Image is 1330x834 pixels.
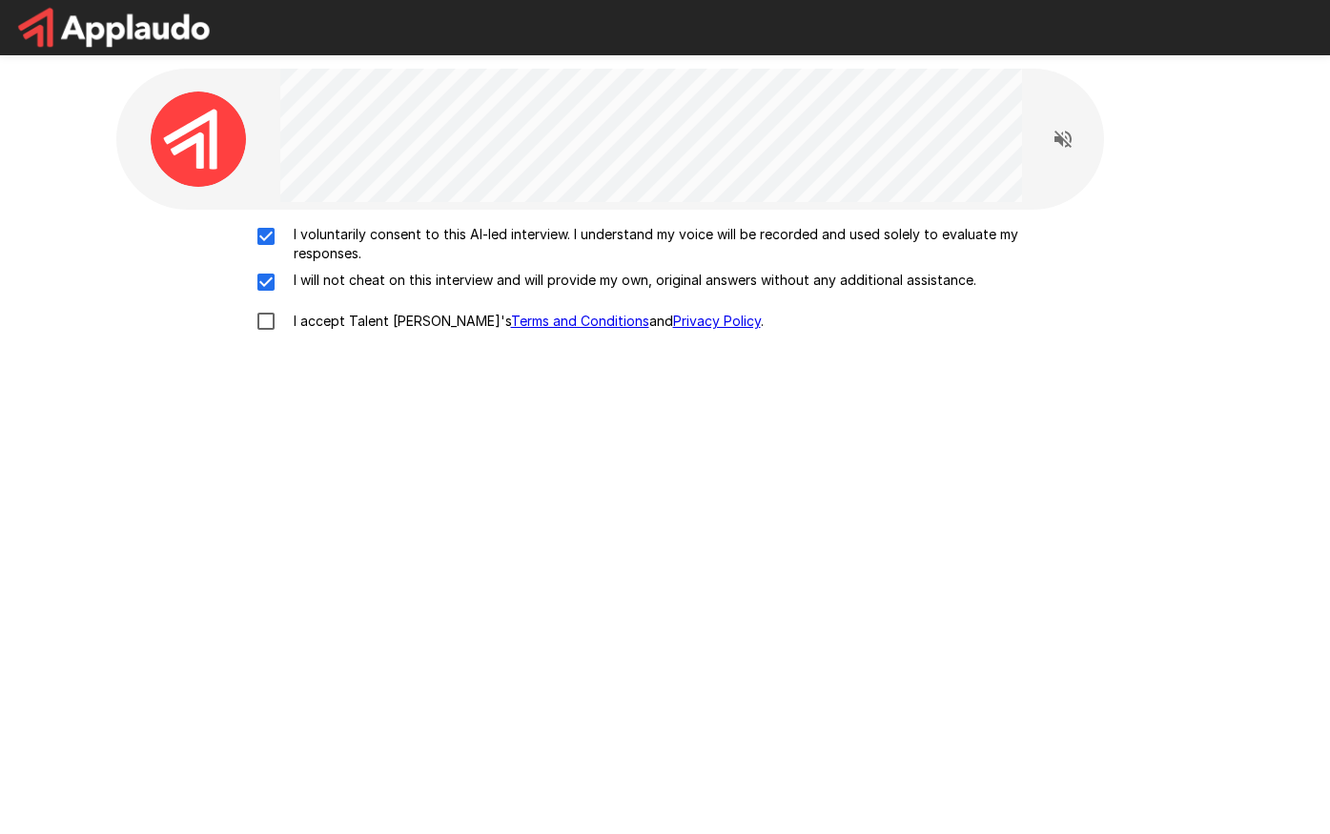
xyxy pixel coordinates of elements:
[286,312,764,331] p: I accept Talent [PERSON_NAME]'s and .
[673,313,761,329] a: Privacy Policy
[286,225,1085,263] p: I voluntarily consent to this AI-led interview. I understand my voice will be recorded and used s...
[1044,120,1082,158] button: Read questions aloud
[286,271,976,290] p: I will not cheat on this interview and will provide my own, original answers without any addition...
[151,92,246,187] img: applaudo_avatar.png
[511,313,649,329] a: Terms and Conditions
